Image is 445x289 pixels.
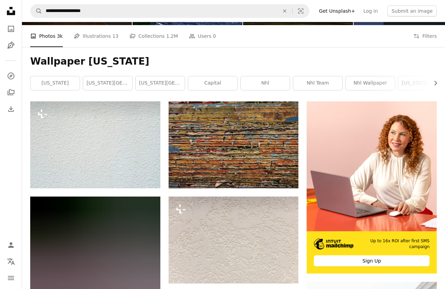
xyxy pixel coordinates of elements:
[169,142,299,148] a: multicolored painted wall
[189,25,216,47] a: Users 0
[129,25,178,47] a: Collections 1.2M
[30,4,309,18] form: Find visuals sitewide
[277,4,292,18] button: Clear
[4,271,18,285] button: Menu
[213,32,216,40] span: 0
[293,76,342,90] a: nhl team
[169,237,299,243] a: a black and white cat sitting on top of a white wall
[4,4,18,19] a: Home — Unsplash
[30,101,160,188] img: a close up of a white stucco wall
[166,32,178,40] span: 1.2M
[31,4,42,18] button: Search Unsplash
[387,5,437,16] button: Submit an image
[4,22,18,36] a: Photos
[315,5,359,16] a: Get Unsplash+
[293,4,309,18] button: Visual search
[241,76,290,90] a: nhl
[30,55,437,68] h1: Wallpaper [US_STATE]
[363,238,430,250] span: Up to 16x ROI after first SMS campaign
[169,197,299,284] img: a black and white cat sitting on top of a white wall
[83,76,132,90] a: [US_STATE][GEOGRAPHIC_DATA]
[4,255,18,268] button: Language
[30,142,160,148] a: a close up of a white stucco wall
[188,76,237,90] a: capital
[4,102,18,116] a: Download History
[307,101,437,274] a: Up to 16x ROI after first SMS campaignSign Up
[4,69,18,83] a: Explore
[346,76,395,90] a: nhl wallpaper
[413,25,437,47] button: Filters
[4,38,18,52] a: Illustrations
[314,255,430,266] div: Sign Up
[359,5,382,16] a: Log in
[314,238,353,249] img: file-1690386555781-336d1949dad1image
[74,25,118,47] a: Illustrations 13
[4,238,18,252] a: Log in / Sign up
[429,76,437,90] button: scroll list to the right
[169,101,299,188] img: multicolored painted wall
[112,32,118,40] span: 13
[136,76,185,90] a: [US_STATE][GEOGRAPHIC_DATA]
[307,101,437,231] img: file-1722962837469-d5d3a3dee0c7image
[31,76,80,90] a: [US_STATE]
[4,86,18,99] a: Collections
